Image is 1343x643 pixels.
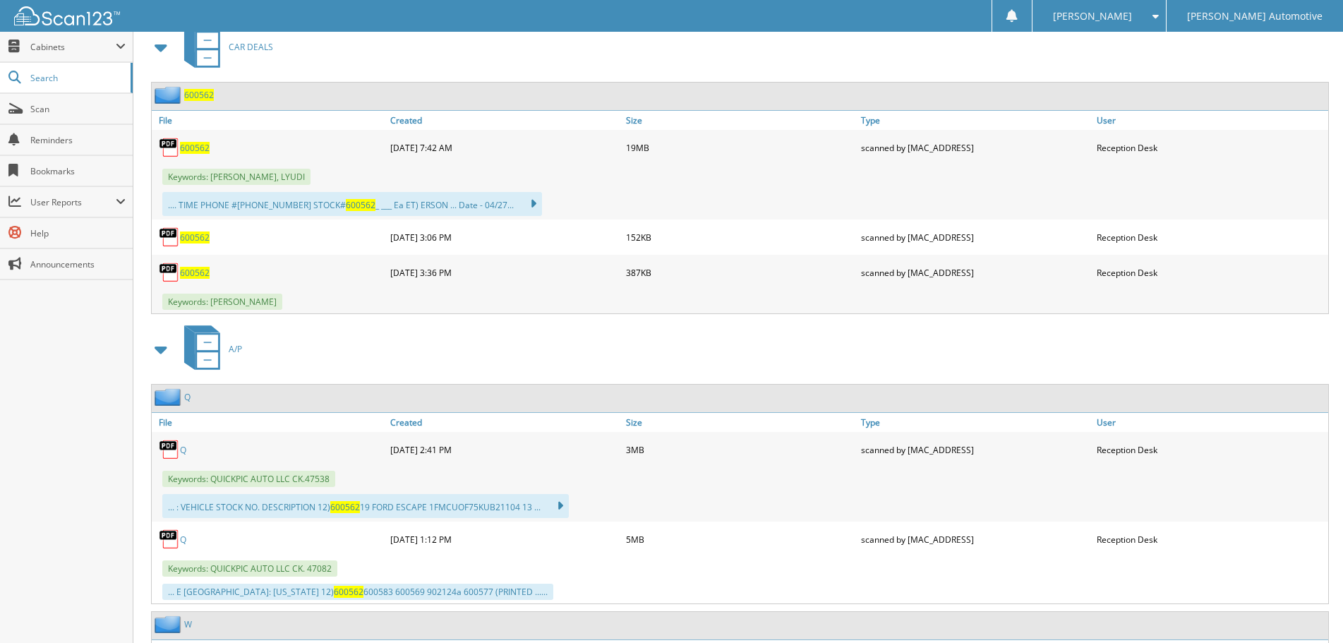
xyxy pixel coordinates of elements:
[387,133,622,162] div: [DATE] 7:42 AM
[857,111,1092,130] a: Type
[176,19,273,75] a: CAR DEALS
[180,444,186,456] a: Q
[857,133,1092,162] div: scanned by [MAC_ADDRESS]
[162,192,542,216] div: .... TIME PHONE #[PHONE_NUMBER] STOCK# _ ___ Ea ET) ERSON ... Date - 04/27...
[387,111,622,130] a: Created
[857,435,1092,464] div: scanned by [MAC_ADDRESS]
[1093,223,1328,251] div: Reception Desk
[152,111,387,130] a: File
[180,267,210,279] a: 600562
[1053,12,1132,20] span: [PERSON_NAME]
[387,525,622,553] div: [DATE] 1:12 PM
[162,584,553,600] div: ... E [GEOGRAPHIC_DATA]: [US_STATE] 12) 600583 600569 902124a 600577 (PRINTED ......
[155,388,184,406] img: folder2.png
[1093,413,1328,432] a: User
[622,223,857,251] div: 152KB
[30,258,126,270] span: Announcements
[1093,133,1328,162] div: Reception Desk
[159,262,180,283] img: PDF.png
[159,439,180,460] img: PDF.png
[155,86,184,104] img: folder2.png
[1093,111,1328,130] a: User
[30,103,126,115] span: Scan
[1093,525,1328,553] div: Reception Desk
[229,343,242,355] span: A/P
[184,391,191,403] a: Q
[622,258,857,287] div: 387KB
[30,165,126,177] span: Bookmarks
[159,529,180,550] img: PDF.png
[162,294,282,310] span: Keywords: [PERSON_NAME]
[184,89,214,101] a: 600562
[162,560,337,577] span: Keywords: QUICKPIC AUTO LLC CK. 47082
[622,525,857,553] div: 5MB
[162,494,569,518] div: ... : VEHICLE STOCK NO. DESCRIPTION 12) 19 FORD ESCAPE 1FMCUOF75KUB21104 13 ...
[622,413,857,432] a: Size
[184,618,192,630] a: W
[14,6,120,25] img: scan123-logo-white.svg
[152,413,387,432] a: File
[159,137,180,158] img: PDF.png
[857,223,1092,251] div: scanned by [MAC_ADDRESS]
[330,501,360,513] span: 600562
[387,223,622,251] div: [DATE] 3:06 PM
[622,133,857,162] div: 19MB
[387,435,622,464] div: [DATE] 2:41 PM
[387,258,622,287] div: [DATE] 3:36 PM
[162,169,311,185] span: Keywords: [PERSON_NAME], LYUDI
[229,41,273,53] span: CAR DEALS
[334,586,363,598] span: 600562
[30,227,126,239] span: Help
[30,196,116,208] span: User Reports
[180,534,186,546] a: Q
[162,471,335,487] span: Keywords: QUICKPIC AUTO LLC CK.47538
[857,258,1092,287] div: scanned by [MAC_ADDRESS]
[180,142,210,154] a: 600562
[387,413,622,432] a: Created
[176,321,242,377] a: A/P
[346,199,375,211] span: 600562
[159,227,180,248] img: PDF.png
[1093,258,1328,287] div: Reception Desk
[30,41,116,53] span: Cabinets
[155,615,184,633] img: folder2.png
[1272,575,1343,643] iframe: Chat Widget
[180,232,210,244] a: 600562
[30,72,124,84] span: Search
[1187,12,1323,20] span: [PERSON_NAME] Automotive
[622,111,857,130] a: Size
[857,525,1092,553] div: scanned by [MAC_ADDRESS]
[857,413,1092,432] a: Type
[622,435,857,464] div: 3MB
[1093,435,1328,464] div: Reception Desk
[30,134,126,146] span: Reminders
